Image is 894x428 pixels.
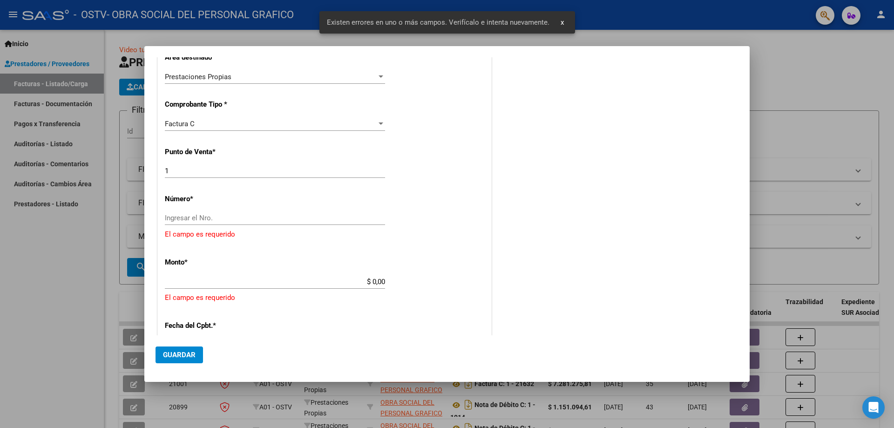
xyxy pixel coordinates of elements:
div: Open Intercom Messenger [862,396,885,419]
p: Punto de Venta [165,147,261,157]
button: x [553,14,571,31]
p: Monto [165,257,261,268]
p: Número [165,194,261,204]
p: El campo es requerido [165,229,484,240]
span: Factura C [165,120,195,128]
span: Guardar [163,351,196,359]
button: Guardar [156,346,203,363]
p: Area destinado * [165,52,261,63]
p: Fecha del Cpbt. [165,320,261,331]
p: Comprobante Tipo * [165,99,261,110]
span: Existen errores en uno o más campos. Verifícalo e intenta nuevamente. [327,18,549,27]
span: x [561,18,564,27]
p: El campo es requerido [165,292,484,303]
span: Prestaciones Propias [165,73,231,81]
